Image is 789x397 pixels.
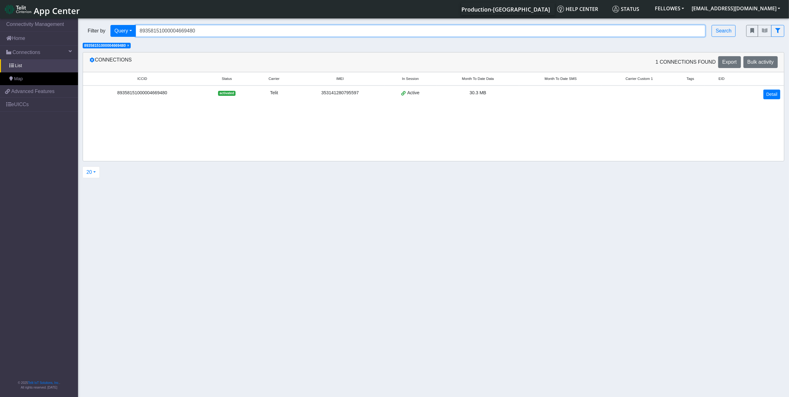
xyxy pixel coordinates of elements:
[461,3,550,15] a: Your current platform instance
[85,56,434,68] div: Connections
[34,5,80,17] span: App Center
[748,59,774,65] span: Bulk activity
[718,76,724,81] span: EID
[687,76,694,81] span: Tags
[127,44,129,47] button: Close
[402,76,419,81] span: In Session
[718,56,741,68] button: Export
[28,381,59,385] a: Telit IoT Solutions, Inc.
[15,62,22,69] span: List
[5,2,79,16] a: App Center
[612,6,619,12] img: status.svg
[688,3,784,14] button: [EMAIL_ADDRESS][DOMAIN_NAME]
[712,25,736,37] button: Search
[11,88,55,95] span: Advanced Features
[269,76,280,81] span: Carrier
[137,76,147,81] span: ICCID
[610,3,651,15] a: Status
[651,3,688,14] button: FELLOWES
[136,25,706,37] input: Search...
[746,25,784,37] div: fitlers menu
[14,76,23,82] span: Map
[763,90,780,99] a: Detail
[462,76,494,81] span: Month To Date Data
[557,6,598,12] span: Help center
[84,43,126,48] span: 89358151000004669480
[655,58,716,66] span: 1 Connections found
[555,3,610,15] a: Help center
[300,90,380,96] div: 353141280795597
[470,90,486,95] span: 30.3 MB
[256,90,292,96] div: Telit
[545,76,577,81] span: Month To Date SMS
[626,76,653,81] span: Carrier Custom 1
[612,6,639,12] span: Status
[83,27,110,35] span: Filter by
[722,59,737,65] span: Export
[407,90,419,96] span: Active
[336,76,344,81] span: IMEI
[461,6,550,13] span: Production-[GEOGRAPHIC_DATA]
[110,25,136,37] button: Query
[5,4,31,14] img: logo-telit-cinterion-gw-new.png
[82,166,100,178] button: 20
[127,43,129,48] span: ×
[12,49,40,56] span: Connections
[557,6,564,12] img: knowledge.svg
[218,91,235,96] span: activated
[222,76,232,81] span: Status
[743,56,778,68] button: Bulk activity
[87,90,198,96] div: 89358151000004669480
